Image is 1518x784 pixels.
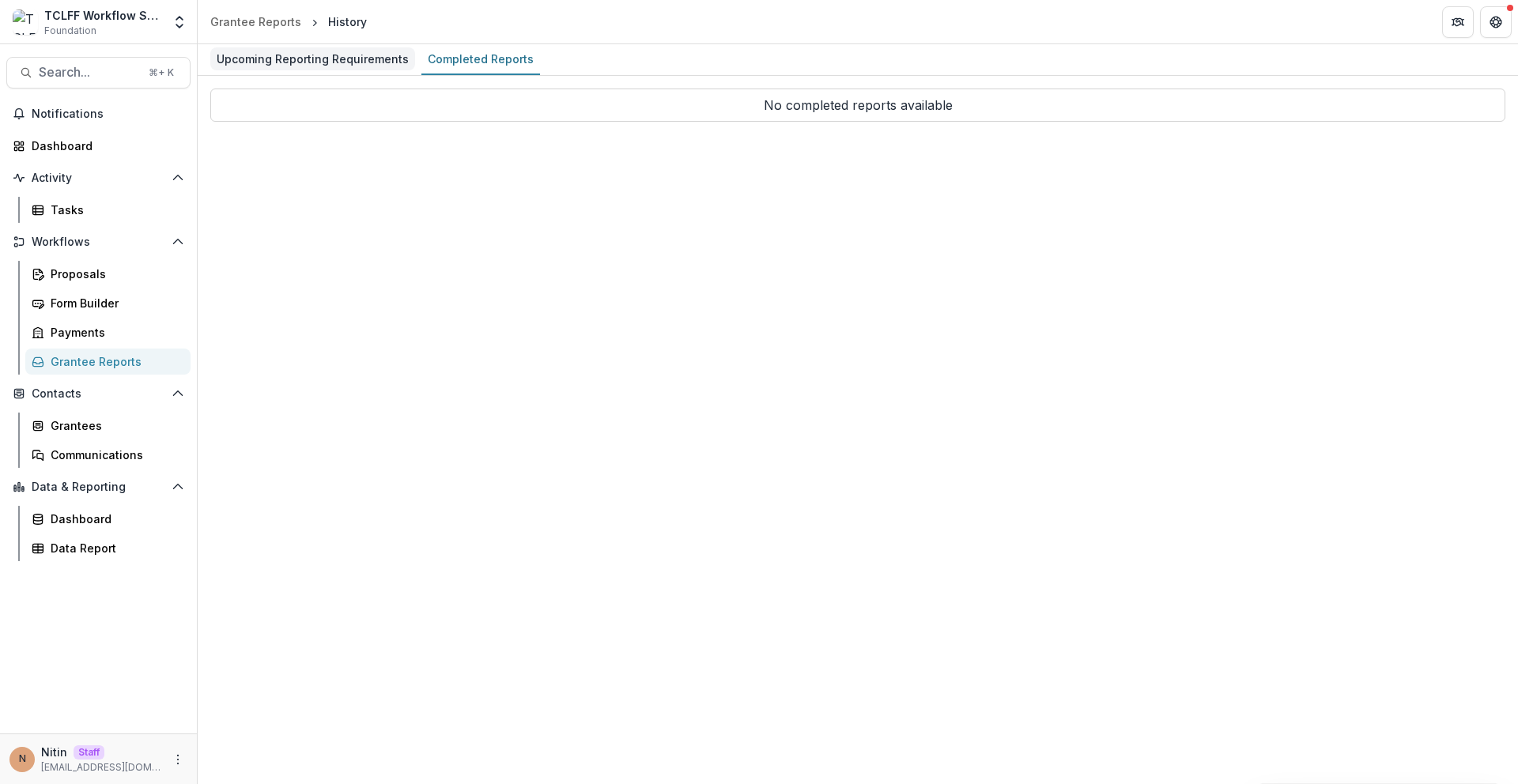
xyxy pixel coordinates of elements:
span: Notifications [32,107,184,121]
div: History [328,13,367,30]
button: Get Help [1480,6,1512,38]
a: Grantees [25,413,191,439]
div: Dashboard [32,138,178,154]
span: Search... [39,65,139,80]
img: TCLFF Workflow Sandbox [13,9,38,35]
div: Payments [51,324,178,341]
button: Open Contacts [6,381,191,406]
div: Grantee Reports [51,353,178,370]
a: Payments [25,319,191,345]
a: Grantee Reports [204,10,308,33]
div: Upcoming Reporting Requirements [210,47,415,70]
p: No completed reports available [210,89,1505,122]
span: Data & Reporting [32,481,165,494]
a: Communications [25,442,191,468]
button: Open entity switcher [168,6,191,38]
div: TCLFF Workflow Sandbox [44,7,162,24]
div: Grantee Reports [210,13,301,30]
p: Nitin [41,744,67,760]
p: [EMAIL_ADDRESS][DOMAIN_NAME] [41,760,162,775]
p: Staff [74,745,104,759]
button: Open Activity [6,165,191,190]
button: Notifications [6,101,191,126]
div: Communications [51,447,178,463]
button: Open Workflows [6,229,191,254]
div: Tasks [51,202,178,218]
a: Upcoming Reporting Requirements [210,44,415,75]
div: Nitin [19,754,26,764]
button: Open Data & Reporting [6,474,191,499]
a: Dashboard [6,133,191,159]
div: Data Report [51,540,178,556]
button: Search... [6,57,191,89]
a: Completed Reports [421,44,540,75]
a: Grantee Reports [25,349,191,375]
span: Foundation [44,24,96,38]
a: Tasks [25,197,191,223]
div: Dashboard [51,511,178,527]
div: ⌘ + K [145,64,177,81]
div: Form Builder [51,295,178,311]
a: Proposals [25,261,191,287]
a: Data Report [25,535,191,561]
div: Grantees [51,417,178,434]
a: Form Builder [25,290,191,316]
span: Contacts [32,387,165,401]
div: Completed Reports [421,47,540,70]
nav: breadcrumb [204,10,373,33]
button: More [168,750,187,769]
div: Proposals [51,266,178,282]
a: Dashboard [25,506,191,532]
span: Activity [32,171,165,185]
span: Workflows [32,236,165,249]
button: Partners [1442,6,1474,38]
